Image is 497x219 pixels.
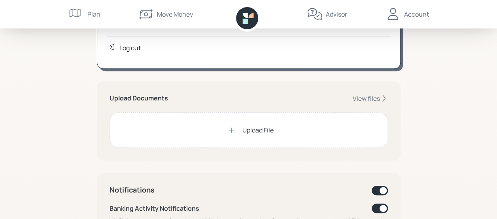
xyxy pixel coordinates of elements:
[404,9,429,19] div: Account
[326,9,347,19] div: Advisor
[110,94,168,102] h5: Upload Documents
[87,9,100,19] div: Plan
[110,204,199,213] div: Banking Activity Notifications
[119,43,141,53] div: Log out
[157,9,193,19] div: Move Money
[110,186,155,194] h4: Notifications
[242,125,274,135] div: Upload File
[353,94,380,103] div: View files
